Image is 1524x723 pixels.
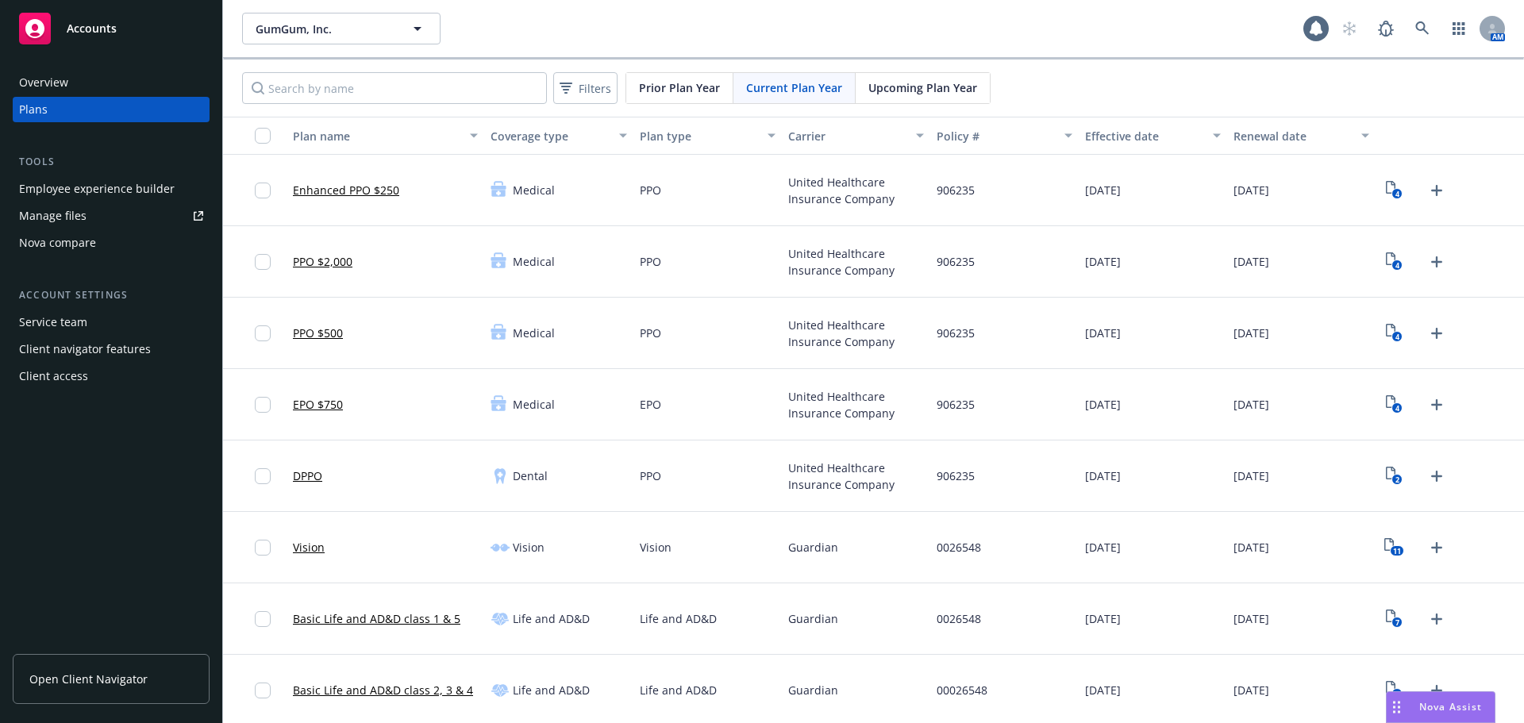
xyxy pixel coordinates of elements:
a: Overview [13,70,210,95]
span: Filters [556,77,614,100]
a: Upload Plan Documents [1424,249,1449,275]
text: 4 [1395,332,1399,342]
a: Report a Bug [1370,13,1402,44]
input: Toggle Row Selected [255,254,271,270]
span: Filters [579,80,611,97]
div: Service team [19,310,87,335]
span: United Healthcare Insurance Company [788,245,924,279]
span: [DATE] [1085,539,1121,556]
span: [DATE] [1233,610,1269,627]
span: Dental [513,467,548,484]
a: Upload Plan Documents [1424,463,1449,489]
span: Vision [640,539,672,556]
span: [DATE] [1233,253,1269,270]
a: Nova compare [13,230,210,256]
span: 0026548 [937,539,981,556]
span: United Healthcare Insurance Company [788,460,924,493]
input: Toggle Row Selected [255,397,271,413]
span: Current Plan Year [746,79,842,96]
button: Filters [553,72,618,104]
text: 4 [1395,260,1399,271]
text: 11 [1393,546,1401,556]
a: Switch app [1443,13,1475,44]
a: View Plan Documents [1382,321,1407,346]
span: Accounts [67,22,117,35]
div: Manage files [19,203,87,229]
span: EPO [640,396,661,413]
span: Guardian [788,539,838,556]
span: [DATE] [1085,396,1121,413]
span: PPO [640,182,661,198]
div: Plans [19,97,48,122]
a: Upload Plan Documents [1424,678,1449,703]
text: 4 [1395,403,1399,413]
span: United Healthcare Insurance Company [788,317,924,350]
div: Nova compare [19,230,96,256]
a: Manage files [13,203,210,229]
button: Nova Assist [1386,691,1495,723]
div: Overview [19,70,68,95]
span: [DATE] [1233,325,1269,341]
span: [DATE] [1085,182,1121,198]
a: Search [1407,13,1438,44]
span: 906235 [937,325,975,341]
div: Drag to move [1387,692,1407,722]
span: Medical [513,325,555,341]
span: United Healthcare Insurance Company [788,174,924,207]
text: 7 [1395,617,1399,628]
a: Upload Plan Documents [1424,392,1449,417]
a: View Plan Documents [1382,535,1407,560]
span: Nova Assist [1419,700,1482,713]
span: Open Client Navigator [29,671,148,687]
span: 906235 [937,182,975,198]
div: Client access [19,363,88,389]
span: [DATE] [1233,396,1269,413]
span: Medical [513,182,555,198]
a: Service team [13,310,210,335]
div: Plan type [640,128,758,144]
a: Basic Life and AD&D class 1 & 5 [293,610,460,627]
input: Select all [255,128,271,144]
input: Search by name [242,72,547,104]
span: [DATE] [1233,539,1269,556]
text: 4 [1395,189,1399,199]
span: [DATE] [1085,325,1121,341]
button: GumGum, Inc. [242,13,441,44]
a: PPO $2,000 [293,253,352,270]
span: PPO [640,253,661,270]
input: Toggle Row Selected [255,683,271,698]
a: View Plan Documents [1382,606,1407,632]
a: EPO $750 [293,396,343,413]
span: United Healthcare Insurance Company [788,388,924,421]
a: DPPO [293,467,322,484]
a: View Plan Documents [1382,392,1407,417]
span: Guardian [788,610,838,627]
span: [DATE] [1233,182,1269,198]
button: Effective date [1079,117,1227,155]
input: Toggle Row Selected [255,540,271,556]
input: Toggle Row Selected [255,183,271,198]
div: Employee experience builder [19,176,175,202]
div: Tools [13,154,210,170]
button: Plan name [287,117,484,155]
div: Account settings [13,287,210,303]
a: Accounts [13,6,210,51]
span: [DATE] [1085,682,1121,698]
span: Prior Plan Year [639,79,720,96]
span: PPO [640,325,661,341]
span: Life and AD&D [640,682,717,698]
a: View Plan Documents [1382,249,1407,275]
span: [DATE] [1233,467,1269,484]
span: Life and AD&D [640,610,717,627]
a: Enhanced PPO $250 [293,182,399,198]
div: Coverage type [491,128,609,144]
a: Plans [13,97,210,122]
a: Vision [293,539,325,556]
input: Toggle Row Selected [255,468,271,484]
span: 00026548 [937,682,987,698]
input: Toggle Row Selected [255,611,271,627]
button: Carrier [782,117,930,155]
a: Upload Plan Documents [1424,535,1449,560]
span: Life and AD&D [513,610,590,627]
span: Guardian [788,682,838,698]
